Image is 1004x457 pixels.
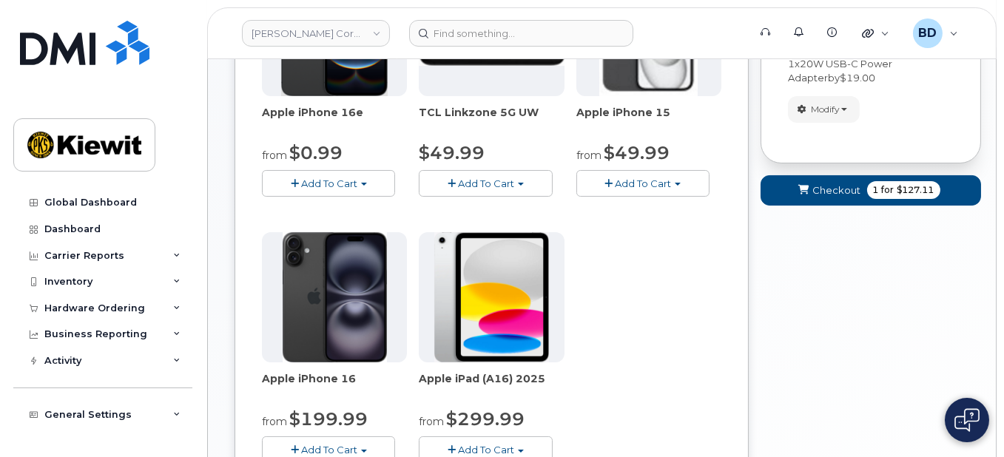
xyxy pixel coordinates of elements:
[419,170,552,196] button: Add To Cart
[615,177,671,189] span: Add To Cart
[840,72,875,84] span: $19.00
[954,408,980,432] img: Open chat
[458,444,514,456] span: Add To Cart
[446,408,525,430] span: $299.99
[879,183,897,197] span: for
[419,105,564,135] div: TCL Linkzone 5G UW
[788,57,954,84] div: x by
[434,232,549,362] img: ipad_11.png
[788,96,860,122] button: Modify
[576,105,721,135] div: Apple iPhone 15
[262,371,407,401] div: Apple iPhone 16
[409,20,633,47] input: Find something...
[262,415,287,428] small: from
[419,415,444,428] small: from
[761,175,981,206] button: Checkout 1 for $127.11
[788,58,795,70] span: 1
[262,170,395,196] button: Add To Cart
[289,408,368,430] span: $199.99
[242,20,390,47] a: Kiewit Corporation
[576,149,602,162] small: from
[918,24,937,42] span: BD
[419,142,485,163] span: $49.99
[262,105,407,135] div: Apple iPhone 16e
[301,177,357,189] span: Add To Cart
[903,18,968,48] div: Barbara Dye
[262,149,287,162] small: from
[419,371,564,401] div: Apple iPad (A16) 2025
[788,58,892,84] span: 20W USB-C Power Adapter
[897,183,934,197] span: $127.11
[811,103,840,116] span: Modify
[852,18,900,48] div: Quicklinks
[873,183,879,197] span: 1
[458,177,514,189] span: Add To Cart
[604,142,670,163] span: $49.99
[813,183,861,197] span: Checkout
[576,170,710,196] button: Add To Cart
[289,142,343,163] span: $0.99
[283,232,387,362] img: iphone_16_plus.png
[301,444,357,456] span: Add To Cart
